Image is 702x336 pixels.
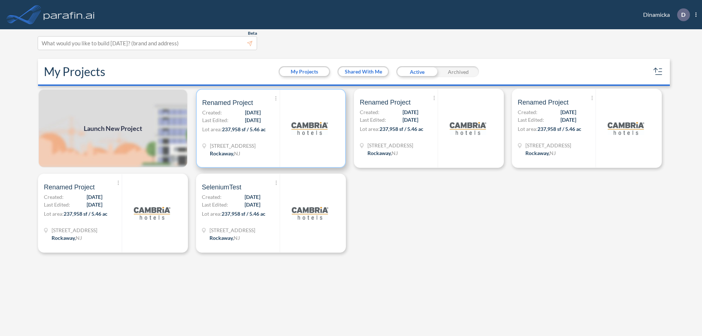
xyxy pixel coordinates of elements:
span: Renamed Project [44,183,95,192]
div: Rockaway, NJ [210,150,240,157]
span: 321 Mt Hope Ave [210,226,255,234]
span: Rockaway , [210,235,234,241]
span: Last Edited: [44,201,70,208]
div: Active [396,66,438,77]
span: Lot area: [360,126,380,132]
img: logo [42,7,96,22]
span: Created: [202,109,222,116]
button: sort [652,66,664,78]
span: 237,958 sf / 5.46 ac [222,211,265,217]
span: Lot area: [202,126,222,132]
span: Last Edited: [202,201,228,208]
span: Rockaway , [210,150,234,156]
span: Last Edited: [518,116,544,124]
button: My Projects [280,67,329,76]
button: Shared With Me [339,67,388,76]
span: [DATE] [87,201,102,208]
span: [DATE] [403,108,418,116]
span: [DATE] [245,193,260,201]
img: logo [450,110,486,147]
span: Created: [44,193,64,201]
span: [DATE] [561,108,576,116]
span: 321 Mt Hope Ave [52,226,97,234]
img: logo [134,195,170,231]
span: Lot area: [202,211,222,217]
div: Dinamicka [632,8,697,21]
span: 321 Mt Hope Ave [367,141,413,149]
h2: My Projects [44,65,105,79]
span: Lot area: [44,211,64,217]
span: 321 Mt Hope Ave [525,141,571,149]
span: SeleniumTest [202,183,241,192]
div: Rockaway, NJ [525,149,556,157]
img: add [38,89,188,168]
span: [DATE] [561,116,576,124]
span: Rockaway , [52,235,76,241]
span: NJ [76,235,82,241]
span: Rockaway , [525,150,550,156]
span: NJ [550,150,556,156]
span: Launch New Project [84,124,142,133]
span: Created: [360,108,380,116]
span: Beta [248,30,257,36]
span: [DATE] [245,201,260,208]
span: Created: [202,193,222,201]
span: 237,958 sf / 5.46 ac [380,126,423,132]
span: NJ [392,150,398,156]
div: Rockaway, NJ [210,234,240,242]
span: NJ [234,150,240,156]
span: [DATE] [403,116,418,124]
span: Renamed Project [202,98,253,107]
p: D [681,11,686,18]
span: 237,958 sf / 5.46 ac [222,126,266,132]
a: Launch New Project [38,89,188,168]
span: Last Edited: [360,116,386,124]
span: Created: [518,108,537,116]
div: Rockaway, NJ [367,149,398,157]
span: Renamed Project [360,98,411,107]
span: Rockaway , [367,150,392,156]
div: Archived [438,66,479,77]
img: logo [608,110,644,147]
div: Rockaway, NJ [52,234,82,242]
img: logo [292,195,328,231]
span: Last Edited: [202,116,229,124]
span: [DATE] [87,193,102,201]
span: Lot area: [518,126,537,132]
span: Renamed Project [518,98,569,107]
span: [DATE] [245,116,261,124]
span: 321 Mt Hope Ave [210,142,256,150]
img: logo [291,110,328,147]
span: NJ [234,235,240,241]
span: 237,958 sf / 5.46 ac [537,126,581,132]
span: 237,958 sf / 5.46 ac [64,211,107,217]
span: [DATE] [245,109,261,116]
